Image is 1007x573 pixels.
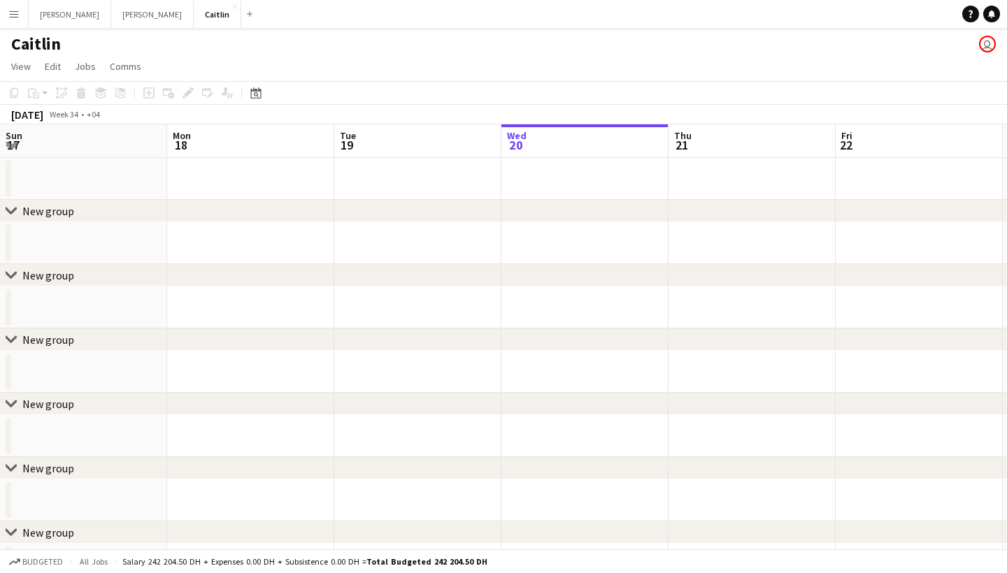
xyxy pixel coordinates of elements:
span: Jobs [75,60,96,73]
div: New group [22,268,74,282]
a: View [6,57,36,75]
span: 17 [3,137,22,153]
div: [DATE] [11,108,43,122]
span: Fri [841,129,852,142]
span: Mon [173,129,191,142]
a: Jobs [69,57,101,75]
div: +04 [87,109,100,119]
span: 22 [839,137,852,153]
div: New group [22,525,74,539]
div: New group [22,333,74,347]
a: Edit [39,57,66,75]
span: All jobs [77,556,110,567]
span: Tue [340,129,356,142]
div: New group [22,397,74,411]
span: Week 34 [46,109,81,119]
span: Wed [507,129,527,142]
span: Total Budgeted 242 204.50 DH [366,556,487,567]
span: Sun [6,129,22,142]
span: 20 [505,137,527,153]
span: View [11,60,31,73]
div: New group [22,461,74,475]
app-user-avatar: Caitlin Aldendorff [979,36,996,52]
span: Budgeted [22,557,63,567]
span: Comms [110,60,141,73]
h1: Caitlin [11,34,61,55]
button: [PERSON_NAME] [111,1,194,28]
span: Edit [45,60,61,73]
span: 21 [672,137,692,153]
button: [PERSON_NAME] [29,1,111,28]
span: 19 [338,137,356,153]
a: Comms [104,57,147,75]
span: Thu [674,129,692,142]
button: Budgeted [7,554,65,570]
div: New group [22,204,74,218]
span: 18 [171,137,191,153]
div: Salary 242 204.50 DH + Expenses 0.00 DH + Subsistence 0.00 DH = [122,556,487,567]
button: Caitlin [194,1,241,28]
